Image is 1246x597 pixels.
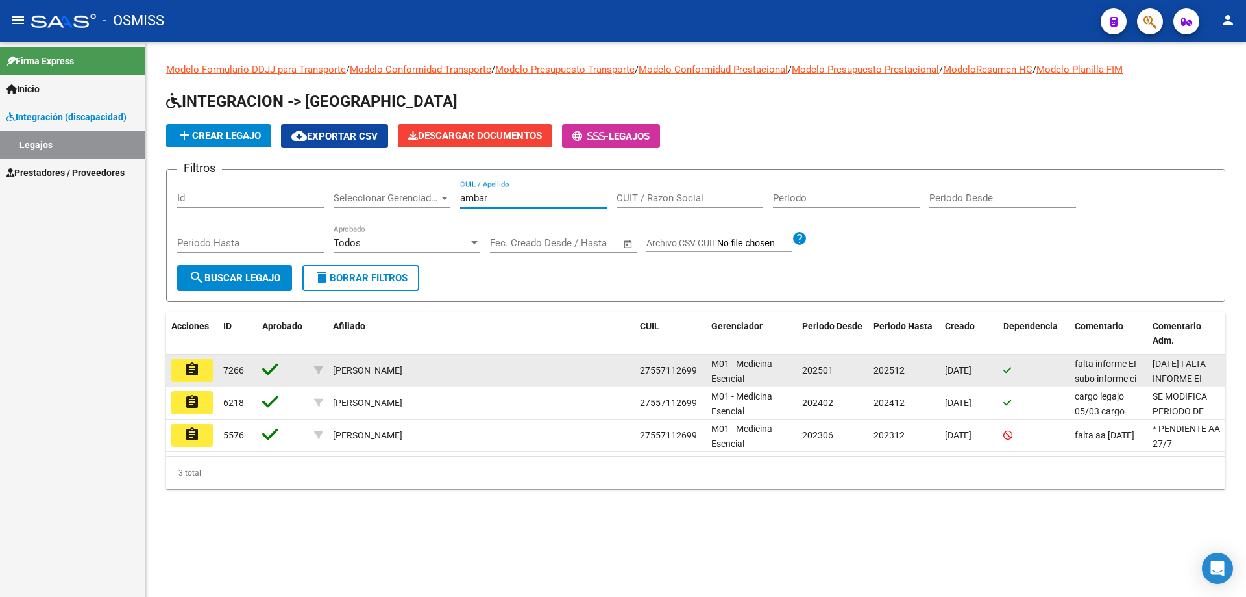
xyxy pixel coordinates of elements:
[281,124,388,148] button: Exportar CSV
[103,6,164,35] span: - OSMISS
[1075,391,1142,535] span: cargo legajo 05/03 cargo cambio de prestadores 03/04 adjunto CAR Y AA y adap curriculares 24-5 ad...
[646,238,717,248] span: Archivo CSV CUIL
[717,238,792,249] input: Archivo CSV CUIL
[1075,321,1123,331] span: Comentario
[184,362,200,377] mat-icon: assignment
[1220,12,1236,28] mat-icon: person
[189,270,204,285] mat-icon: search
[302,265,419,291] button: Borrar Filtros
[223,365,244,375] span: 7266
[6,82,40,96] span: Inicio
[1153,359,1222,458] span: 18/2/25 FALTA INFORME EI 14/02/2025 - FALTA CAR 2025 RNP MAGGIONI PATRICIA OLGA VENCIDO 01-2025
[333,363,402,378] div: [PERSON_NAME]
[635,312,706,355] datatable-header-cell: CUIL
[609,131,650,142] span: Legajos
[621,236,636,251] button: Open calendar
[711,321,763,331] span: Gerenciador
[166,92,458,110] span: INTEGRACION -> [GEOGRAPHIC_DATA]
[291,131,378,142] span: Exportar CSV
[572,131,609,142] span: -
[873,430,905,440] span: 202312
[333,428,402,443] div: [PERSON_NAME]
[189,272,280,284] span: Buscar Legajo
[802,365,833,375] span: 202501
[314,270,330,285] mat-icon: delete
[166,457,1225,489] div: 3 total
[166,64,346,75] a: Modelo Formulario DDJJ para Transporte
[792,231,807,246] mat-icon: help
[945,321,975,331] span: Creado
[640,398,697,408] span: 27557112699
[1147,312,1225,355] datatable-header-cell: Comentario Adm.
[262,321,302,331] span: Aprobado
[792,64,939,75] a: Modelo Presupuesto Prestacional
[314,272,408,284] span: Borrar Filtros
[802,430,833,440] span: 202306
[184,394,200,410] mat-icon: assignment
[184,427,200,442] mat-icon: assignment
[177,130,261,142] span: Crear Legajo
[940,312,998,355] datatable-header-cell: Creado
[495,64,635,75] a: Modelo Presupuesto Transporte
[223,430,244,440] span: 5576
[333,321,365,331] span: Afiliado
[945,398,971,408] span: [DATE]
[1153,424,1220,449] span: * PENDIENTE AA 27/7
[291,128,307,144] mat-icon: cloud_download
[6,54,74,68] span: Firma Express
[6,166,125,180] span: Prestadores / Proveedores
[223,398,244,408] span: 6218
[1075,359,1136,399] span: falta informe EI subo informe ei 26/03
[1036,64,1123,75] a: Modelo Planilla FIM
[177,265,292,291] button: Buscar Legajo
[640,321,659,331] span: CUIL
[797,312,868,355] datatable-header-cell: Periodo Desde
[408,130,542,142] span: Descargar Documentos
[998,312,1069,355] datatable-header-cell: Dependencia
[711,424,772,449] span: M01 - Medicina Esencial
[6,110,127,124] span: Integración (discapacidad)
[218,312,257,355] datatable-header-cell: ID
[639,64,788,75] a: Modelo Conformidad Prestacional
[334,237,361,249] span: Todos
[223,321,232,331] span: ID
[562,124,660,148] button: -Legajos
[398,124,552,147] button: Descargar Documentos
[1003,321,1058,331] span: Dependencia
[166,312,218,355] datatable-header-cell: Acciones
[177,127,192,143] mat-icon: add
[10,12,26,28] mat-icon: menu
[802,398,833,408] span: 202402
[706,312,797,355] datatable-header-cell: Gerenciador
[334,192,439,204] span: Seleccionar Gerenciador
[943,64,1032,75] a: ModeloResumen HC
[1202,553,1233,584] div: Open Intercom Messenger
[640,365,697,375] span: 27557112699
[640,430,697,440] span: 27557112699
[945,365,971,375] span: [DATE]
[802,321,862,331] span: Periodo Desde
[873,365,905,375] span: 202512
[868,312,940,355] datatable-header-cell: Periodo Hasta
[711,391,772,416] span: M01 - Medicina Esencial
[177,159,222,177] h3: Filtros
[1069,312,1147,355] datatable-header-cell: Comentario
[711,359,772,384] span: M01 - Medicina Esencial
[333,396,402,411] div: [PERSON_NAME]
[257,312,309,355] datatable-header-cell: Aprobado
[328,312,635,355] datatable-header-cell: Afiliado
[490,237,543,249] input: Fecha inicio
[945,430,971,440] span: [DATE]
[350,64,491,75] a: Modelo Conformidad Transporte
[1075,430,1134,440] span: falta aa 27/7/23
[166,62,1225,489] div: / / / / / /
[1153,321,1201,346] span: Comentario Adm.
[171,321,209,331] span: Acciones
[166,124,271,147] button: Crear Legajo
[873,398,905,408] span: 202412
[873,321,933,331] span: Periodo Hasta
[554,237,617,249] input: Fecha fin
